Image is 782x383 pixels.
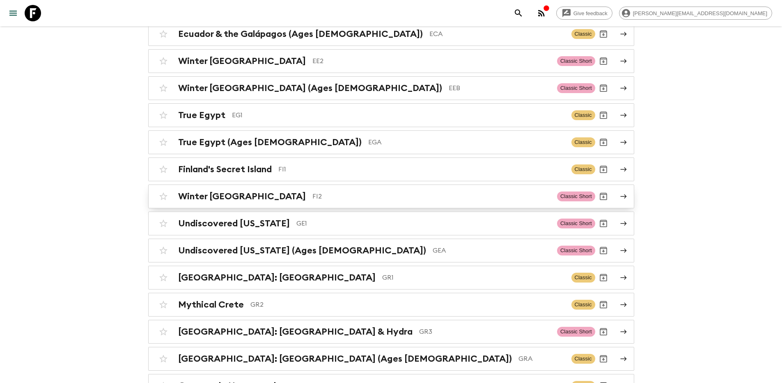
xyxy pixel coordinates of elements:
[595,215,612,232] button: Archive
[595,324,612,340] button: Archive
[148,293,634,317] a: Mythical CreteGR2ClassicArchive
[571,164,595,174] span: Classic
[148,76,634,100] a: Winter [GEOGRAPHIC_DATA] (Ages [DEMOGRAPHIC_DATA])EEBClassic ShortArchive
[250,300,565,310] p: GR2
[148,266,634,290] a: [GEOGRAPHIC_DATA]: [GEOGRAPHIC_DATA]GR1ClassicArchive
[148,185,634,208] a: Winter [GEOGRAPHIC_DATA]FI2Classic ShortArchive
[595,242,612,259] button: Archive
[571,300,595,310] span: Classic
[619,7,772,20] div: [PERSON_NAME][EMAIL_ADDRESS][DOMAIN_NAME]
[595,161,612,178] button: Archive
[557,246,595,255] span: Classic Short
[433,246,550,255] p: GEA
[178,56,306,66] h2: Winter [GEOGRAPHIC_DATA]
[628,10,772,16] span: [PERSON_NAME][EMAIL_ADDRESS][DOMAIN_NAME]
[178,164,272,175] h2: Finland's Secret Island
[232,110,565,120] p: EG1
[148,103,634,127] a: True EgyptEG1ClassicArchive
[571,273,595,283] span: Classic
[178,83,442,93] h2: Winter [GEOGRAPHIC_DATA] (Ages [DEMOGRAPHIC_DATA])
[557,56,595,66] span: Classic Short
[595,107,612,123] button: Archive
[595,26,612,42] button: Archive
[595,53,612,69] button: Archive
[148,130,634,154] a: True Egypt (Ages [DEMOGRAPHIC_DATA])EGAClassicArchive
[148,49,634,73] a: Winter [GEOGRAPHIC_DATA]EE2Classic ShortArchive
[557,219,595,228] span: Classic Short
[278,164,565,174] p: FI1
[148,22,634,46] a: Ecuador & the Galápagos (Ages [DEMOGRAPHIC_DATA])ECAClassicArchive
[571,29,595,39] span: Classic
[557,327,595,337] span: Classic Short
[510,5,527,21] button: search adventures
[595,134,612,150] button: Archive
[148,212,634,235] a: Undiscovered [US_STATE]GE1Classic ShortArchive
[178,218,290,229] h2: Undiscovered [US_STATE]
[557,83,595,93] span: Classic Short
[382,273,565,283] p: GR1
[571,137,595,147] span: Classic
[5,5,21,21] button: menu
[296,219,550,228] p: GE1
[557,191,595,201] span: Classic Short
[556,7,612,20] a: Give feedback
[148,320,634,344] a: [GEOGRAPHIC_DATA]: [GEOGRAPHIC_DATA] & HydraGR3Classic ShortArchive
[148,239,634,262] a: Undiscovered [US_STATE] (Ages [DEMOGRAPHIC_DATA])GEAClassic ShortArchive
[449,83,550,93] p: EEB
[595,269,612,286] button: Archive
[429,29,565,39] p: ECA
[178,191,306,202] h2: Winter [GEOGRAPHIC_DATA]
[178,353,512,364] h2: [GEOGRAPHIC_DATA]: [GEOGRAPHIC_DATA] (Ages [DEMOGRAPHIC_DATA])
[148,157,634,181] a: Finland's Secret IslandFI1ClassicArchive
[595,80,612,96] button: Archive
[368,137,565,147] p: EGA
[518,354,565,364] p: GRA
[595,351,612,367] button: Archive
[178,326,413,337] h2: [GEOGRAPHIC_DATA]: [GEOGRAPHIC_DATA] & Hydra
[312,56,550,66] p: EE2
[148,347,634,371] a: [GEOGRAPHIC_DATA]: [GEOGRAPHIC_DATA] (Ages [DEMOGRAPHIC_DATA])GRAClassicArchive
[178,110,225,121] h2: True Egypt
[571,110,595,120] span: Classic
[595,188,612,205] button: Archive
[569,10,612,16] span: Give feedback
[312,191,550,201] p: FI2
[595,296,612,313] button: Archive
[178,245,426,256] h2: Undiscovered [US_STATE] (Ages [DEMOGRAPHIC_DATA])
[178,272,376,283] h2: [GEOGRAPHIC_DATA]: [GEOGRAPHIC_DATA]
[571,354,595,364] span: Classic
[178,29,423,39] h2: Ecuador & the Galápagos (Ages [DEMOGRAPHIC_DATA])
[419,327,550,337] p: GR3
[178,137,362,148] h2: True Egypt (Ages [DEMOGRAPHIC_DATA])
[178,299,244,310] h2: Mythical Crete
